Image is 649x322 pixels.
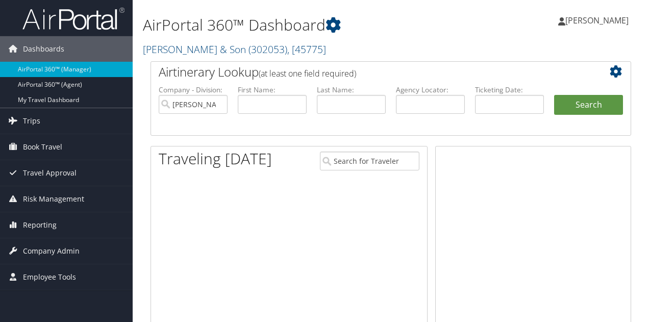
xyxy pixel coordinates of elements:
span: Risk Management [23,186,84,212]
h1: AirPortal 360™ Dashboard [143,14,473,36]
span: ( 302053 ) [248,42,287,56]
label: Agency Locator: [396,85,465,95]
h2: Airtinerary Lookup [159,63,583,81]
span: Employee Tools [23,264,76,290]
input: Search for Traveler [320,152,420,170]
h1: Traveling [DATE] [159,148,272,169]
span: Company Admin [23,238,80,264]
span: , [ 45775 ] [287,42,326,56]
span: Travel Approval [23,160,77,186]
span: Trips [23,108,40,134]
a: [PERSON_NAME] [558,5,639,36]
img: airportal-logo.png [22,7,124,31]
span: (at least one field required) [259,68,356,79]
a: [PERSON_NAME] & Son [143,42,326,56]
label: Ticketing Date: [475,85,544,95]
label: First Name: [238,85,307,95]
span: Dashboards [23,36,64,62]
span: [PERSON_NAME] [565,15,629,26]
label: Company - Division: [159,85,228,95]
button: Search [554,95,623,115]
label: Last Name: [317,85,386,95]
span: Book Travel [23,134,62,160]
span: Reporting [23,212,57,238]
